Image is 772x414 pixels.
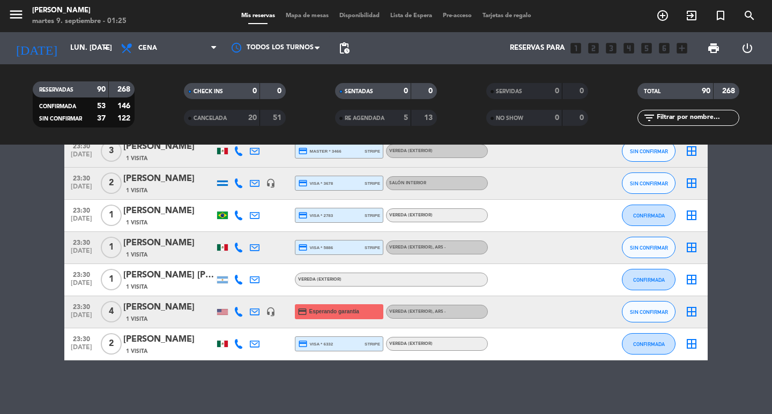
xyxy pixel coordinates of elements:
[702,87,710,95] strong: 90
[97,86,106,93] strong: 90
[685,209,698,222] i: border_all
[604,41,618,55] i: looks_3
[101,301,122,322] span: 4
[298,277,342,282] span: Vereda (EXTERIOR)
[298,210,333,220] span: visa * 2783
[123,236,214,250] div: [PERSON_NAME]
[123,140,214,154] div: [PERSON_NAME]
[8,36,65,60] i: [DATE]
[622,140,675,162] button: SIN CONFIRMAR
[298,339,333,349] span: visa * 6332
[101,140,122,162] span: 3
[266,307,276,317] i: headset_mic
[622,301,675,322] button: SIN CONFIRMAR
[685,273,698,286] i: border_all
[126,154,147,163] span: 1 Visita
[68,171,95,184] span: 23:30
[68,236,95,248] span: 23:30
[685,9,698,22] i: exit_to_app
[428,87,435,95] strong: 0
[707,42,720,55] span: print
[248,114,257,122] strong: 20
[298,178,333,188] span: visa * 3678
[622,41,636,55] i: looks_4
[68,280,95,292] span: [DATE]
[433,310,446,314] span: , ARS -
[743,9,756,22] i: search
[345,116,384,121] span: RE AGENDADA
[365,148,380,155] span: stripe
[194,89,223,94] span: CHECK INS
[555,87,559,95] strong: 0
[385,13,437,19] span: Lista de Espera
[126,283,147,291] span: 1 Visita
[8,6,24,26] button: menu
[685,241,698,254] i: border_all
[194,116,227,121] span: CANCELADA
[298,339,308,349] i: credit_card
[477,13,537,19] span: Tarjetas de regalo
[126,219,147,227] span: 1 Visita
[68,183,95,195] span: [DATE]
[101,333,122,355] span: 2
[68,344,95,356] span: [DATE]
[433,245,446,250] span: , ARS -
[298,307,307,317] i: credit_card
[68,247,95,260] span: [DATE]
[309,307,359,316] span: Esperando garantía
[622,172,675,194] button: SIN CONFIRMAR
[630,309,668,315] span: SIN CONFIRMAR
[126,347,147,356] span: 1 Visita
[389,181,426,185] span: Salón interior
[569,41,583,55] i: looks_one
[101,237,122,258] span: 1
[39,87,73,93] span: RESERVADAS
[277,87,284,95] strong: 0
[280,13,334,19] span: Mapa de mesas
[68,332,95,344] span: 23:30
[97,115,106,122] strong: 37
[117,115,132,122] strong: 122
[138,44,157,52] span: Cena
[101,205,122,226] span: 1
[389,310,446,314] span: Vereda (EXTERIOR)
[32,5,127,16] div: [PERSON_NAME]
[404,114,408,122] strong: 5
[298,243,308,252] i: credit_card
[338,42,351,55] span: pending_actions
[722,87,737,95] strong: 268
[622,333,675,355] button: CONFIRMADA
[685,337,698,350] i: border_all
[643,111,656,124] i: filter_list
[510,44,565,52] span: Reservas para
[685,145,698,157] i: border_all
[123,172,214,186] div: [PERSON_NAME]
[424,114,435,122] strong: 13
[117,102,132,110] strong: 146
[630,245,668,251] span: SIN CONFIRMAR
[630,148,668,154] span: SIN CONFIRMAR
[730,32,764,64] div: LOG OUT
[117,86,132,93] strong: 268
[685,177,698,190] i: border_all
[587,41,600,55] i: looks_two
[633,213,665,219] span: CONFIRMADA
[68,300,95,312] span: 23:30
[622,269,675,290] button: CONFIRMADA
[345,89,373,94] span: SENTADAS
[126,315,147,323] span: 1 Visita
[100,42,113,55] i: arrow_drop_down
[365,180,380,187] span: stripe
[39,116,82,122] span: SIN CONFIRMAR
[389,245,446,250] span: Vereda (EXTERIOR)
[236,13,280,19] span: Mis reservas
[68,151,95,163] span: [DATE]
[273,114,284,122] strong: 51
[437,13,477,19] span: Pre-acceso
[656,9,669,22] i: add_circle_outline
[389,213,433,217] span: Vereda (EXTERIOR)
[685,305,698,318] i: border_all
[630,180,668,186] span: SIN CONFIRMAR
[126,251,147,259] span: 1 Visita
[622,237,675,258] button: SIN CONFIRMAR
